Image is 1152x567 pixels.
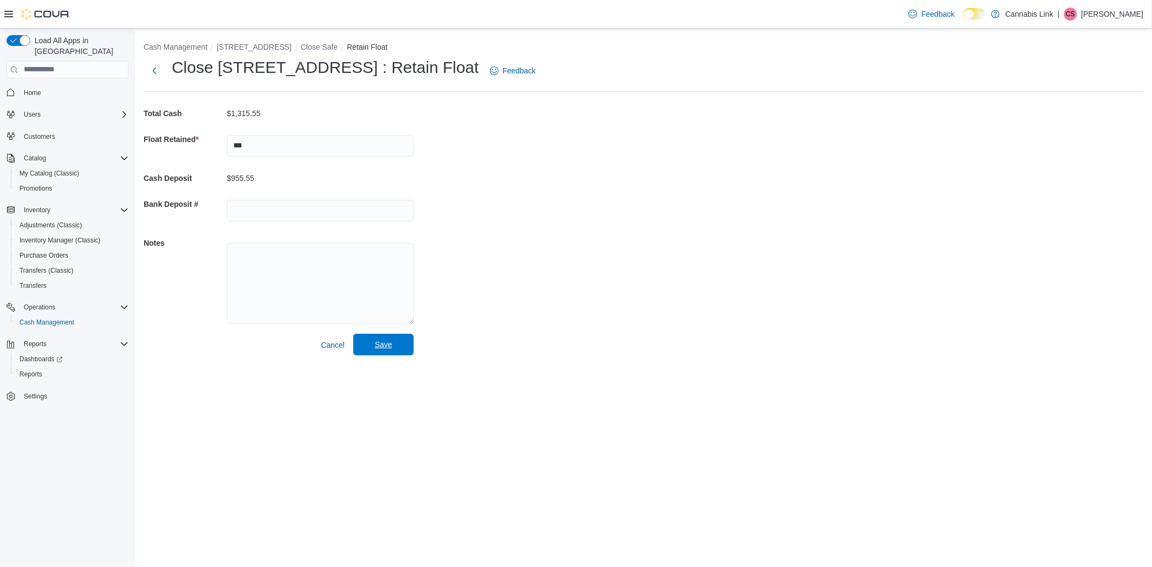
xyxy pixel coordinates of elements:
[15,279,129,292] span: Transfers
[1057,8,1060,21] p: |
[2,85,133,100] button: Home
[11,367,133,382] button: Reports
[964,8,986,19] input: Dark Mode
[2,107,133,122] button: Users
[24,154,46,163] span: Catalog
[321,340,345,350] span: Cancel
[15,249,73,262] a: Purchase Orders
[24,132,55,141] span: Customers
[144,167,225,189] h5: Cash Deposit
[11,166,133,181] button: My Catalog (Classic)
[19,266,73,275] span: Transfers (Classic)
[2,336,133,352] button: Reports
[15,182,57,195] a: Promotions
[347,43,387,51] button: Retain Float
[19,108,129,121] span: Users
[2,300,133,315] button: Operations
[19,130,129,143] span: Customers
[1005,8,1053,21] p: Cannabis Link
[19,390,51,403] a: Settings
[172,57,479,78] h1: Close [STREET_ADDRESS] : Retain Float
[2,129,133,144] button: Customers
[15,353,67,366] a: Dashboards
[15,234,129,247] span: Inventory Manager (Classic)
[2,388,133,404] button: Settings
[904,3,959,25] a: Feedback
[15,249,129,262] span: Purchase Orders
[19,337,129,350] span: Reports
[2,202,133,218] button: Inventory
[22,9,70,19] img: Cova
[24,392,47,401] span: Settings
[11,218,133,233] button: Adjustments (Classic)
[15,353,129,366] span: Dashboards
[144,60,165,82] button: Next
[15,167,84,180] a: My Catalog (Classic)
[30,35,129,57] span: Load All Apps in [GEOGRAPHIC_DATA]
[921,9,954,19] span: Feedback
[19,204,129,217] span: Inventory
[6,80,129,433] nav: Complex example
[11,181,133,196] button: Promotions
[15,264,129,277] span: Transfers (Classic)
[15,182,129,195] span: Promotions
[19,318,74,327] span: Cash Management
[19,301,60,314] button: Operations
[19,204,55,217] button: Inventory
[375,339,392,350] span: Save
[301,43,338,51] button: Close Safe
[1064,8,1077,21] div: Chloe Smith
[15,316,78,329] a: Cash Management
[15,279,51,292] a: Transfers
[316,334,349,356] button: Cancel
[19,152,129,165] span: Catalog
[144,43,207,51] button: Cash Management
[19,281,46,290] span: Transfers
[11,278,133,293] button: Transfers
[24,110,41,119] span: Users
[353,334,414,355] button: Save
[19,370,42,379] span: Reports
[217,43,291,51] button: [STREET_ADDRESS]
[19,108,45,121] button: Users
[15,219,86,232] a: Adjustments (Classic)
[503,65,536,76] span: Feedback
[24,303,56,312] span: Operations
[19,86,45,99] a: Home
[11,248,133,263] button: Purchase Orders
[1066,8,1075,21] span: CS
[15,264,78,277] a: Transfers (Classic)
[24,89,41,97] span: Home
[11,315,133,330] button: Cash Management
[19,251,69,260] span: Purchase Orders
[486,60,540,82] a: Feedback
[15,368,46,381] a: Reports
[15,219,129,232] span: Adjustments (Classic)
[15,316,129,329] span: Cash Management
[144,193,225,215] h5: Bank Deposit #
[19,221,82,230] span: Adjustments (Classic)
[15,234,105,247] a: Inventory Manager (Classic)
[144,232,225,254] h5: Notes
[227,109,260,118] p: $1,315.55
[24,206,50,214] span: Inventory
[11,352,133,367] a: Dashboards
[19,152,50,165] button: Catalog
[2,151,133,166] button: Catalog
[19,130,59,143] a: Customers
[227,174,254,183] p: $955.55
[1081,8,1143,21] p: [PERSON_NAME]
[11,233,133,248] button: Inventory Manager (Classic)
[144,103,225,124] h5: Total Cash
[19,86,129,99] span: Home
[15,167,129,180] span: My Catalog (Classic)
[19,337,51,350] button: Reports
[19,169,79,178] span: My Catalog (Classic)
[19,184,52,193] span: Promotions
[19,236,100,245] span: Inventory Manager (Classic)
[15,368,129,381] span: Reports
[24,340,46,348] span: Reports
[19,355,63,363] span: Dashboards
[19,389,129,403] span: Settings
